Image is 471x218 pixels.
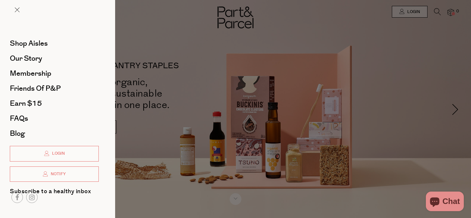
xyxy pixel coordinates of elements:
a: Our Story [10,55,99,62]
span: Notify [49,171,66,177]
a: Blog [10,130,99,137]
a: FAQs [10,115,99,122]
span: Membership [10,68,51,79]
label: Subscribe to a healthy inbox [10,189,91,197]
span: Login [50,151,65,156]
a: Earn $15 [10,100,99,107]
span: Blog [10,128,25,139]
span: Friends of P&P [10,83,61,94]
a: Login [10,146,99,162]
a: Friends of P&P [10,85,99,92]
span: Earn $15 [10,98,42,109]
a: Shop Aisles [10,40,99,47]
span: Shop Aisles [10,38,48,49]
span: FAQs [10,113,28,124]
inbox-online-store-chat: Shopify online store chat [424,192,466,213]
a: Membership [10,70,99,77]
span: Our Story [10,53,42,64]
a: Notify [10,166,99,182]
